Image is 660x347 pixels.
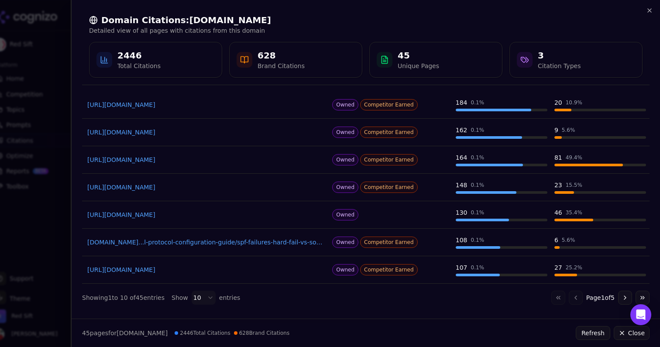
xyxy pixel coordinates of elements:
[87,128,323,137] a: [URL][DOMAIN_NAME]
[586,293,615,302] span: Page 1 of 5
[117,49,161,62] div: 2446
[332,237,358,248] span: Owned
[554,153,562,162] div: 81
[360,154,418,165] span: Competitor Earned
[332,99,358,110] span: Owned
[117,62,161,70] div: Total Citations
[614,326,650,340] button: Close
[456,181,467,189] div: 148
[471,209,485,216] div: 0.1 %
[332,154,358,165] span: Owned
[554,263,562,272] div: 27
[566,99,582,106] div: 10.9 %
[82,330,90,337] span: 45
[360,237,418,248] span: Competitor Earned
[258,49,305,62] div: 628
[332,209,358,220] span: Owned
[456,208,467,217] div: 130
[332,264,358,275] span: Owned
[471,264,485,271] div: 0.1 %
[554,126,558,134] div: 9
[87,100,323,109] a: [URL][DOMAIN_NAME]
[332,182,358,193] span: Owned
[258,62,305,70] div: Brand Citations
[566,209,582,216] div: 35.4 %
[219,293,241,302] span: entries
[471,237,485,244] div: 0.1 %
[89,26,643,35] p: Detailed view of all pages with citations from this domain
[456,126,467,134] div: 162
[471,127,485,134] div: 0.1 %
[87,210,323,219] a: [URL][DOMAIN_NAME]
[117,330,168,337] span: [DOMAIN_NAME]
[554,181,562,189] div: 23
[360,99,418,110] span: Competitor Earned
[360,264,418,275] span: Competitor Earned
[87,265,323,274] a: [URL][DOMAIN_NAME]
[89,14,643,26] h2: Domain Citations: [DOMAIN_NAME]
[576,326,610,340] button: Refresh
[562,127,575,134] div: 5.6 %
[562,237,575,244] div: 5.6 %
[398,49,439,62] div: 45
[175,330,230,337] span: 2446 Total Citations
[456,98,467,107] div: 184
[566,182,582,189] div: 15.5 %
[456,236,467,244] div: 108
[538,62,581,70] div: Citation Types
[566,264,582,271] div: 25.2 %
[471,182,485,189] div: 0.1 %
[471,99,485,106] div: 0.1 %
[360,182,418,193] span: Competitor Earned
[456,263,467,272] div: 107
[234,330,289,337] span: 628 Brand Citations
[538,49,581,62] div: 3
[82,329,168,337] p: page s for
[87,155,323,164] a: [URL][DOMAIN_NAME]
[87,183,323,192] a: [URL][DOMAIN_NAME]
[87,238,323,247] a: [DOMAIN_NAME]...l-protocol-configuration-guide/spf-failures-hard-fail-vs-soft-fail
[554,98,562,107] div: 20
[360,127,418,138] span: Competitor Earned
[332,127,358,138] span: Owned
[456,153,467,162] div: 164
[554,208,562,217] div: 46
[82,293,165,302] div: Showing 1 to 10 of 45 entries
[566,154,582,161] div: 49.4 %
[172,293,188,302] span: Show
[398,62,439,70] div: Unique Pages
[471,154,485,161] div: 0.1 %
[554,236,558,244] div: 6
